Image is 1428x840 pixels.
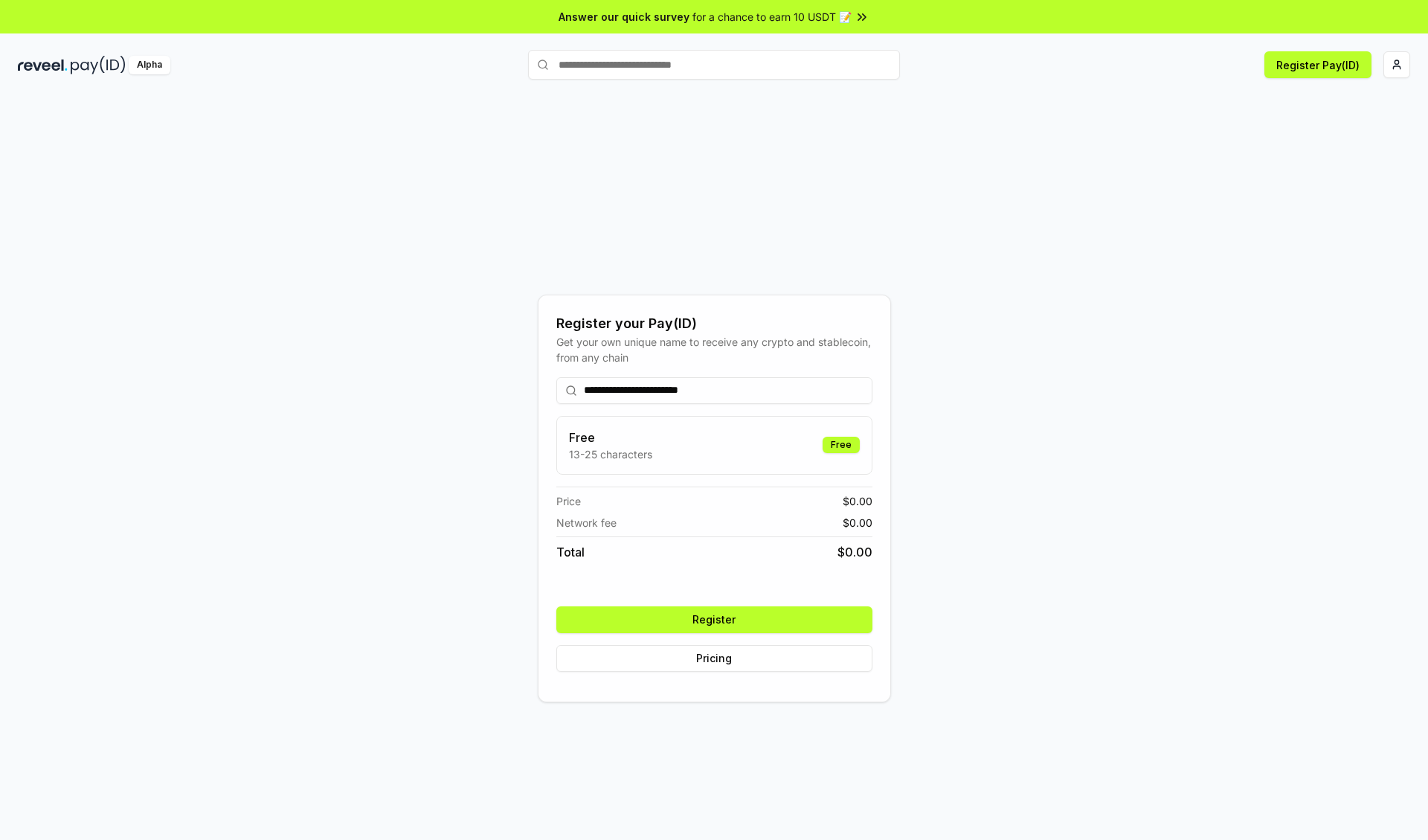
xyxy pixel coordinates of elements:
[559,9,689,25] span: Answer our quick survey
[556,543,585,561] span: Total
[556,313,872,334] div: Register your Pay(ID)
[1264,51,1371,78] button: Register Pay(ID)
[556,334,872,365] div: Get your own unique name to receive any crypto and stablecoin, from any chain
[18,56,68,74] img: reveel_dark
[569,429,652,446] h3: Free
[569,446,652,462] p: 13-25 characters
[692,9,852,25] span: for a chance to earn 10 USDT 📝
[71,56,126,74] img: pay_id
[823,437,860,453] div: Free
[129,56,170,74] div: Alpha
[843,515,872,530] span: $ 0.00
[843,493,872,509] span: $ 0.00
[556,606,872,633] button: Register
[837,543,872,561] span: $ 0.00
[556,493,581,509] span: Price
[556,645,872,672] button: Pricing
[556,515,617,530] span: Network fee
